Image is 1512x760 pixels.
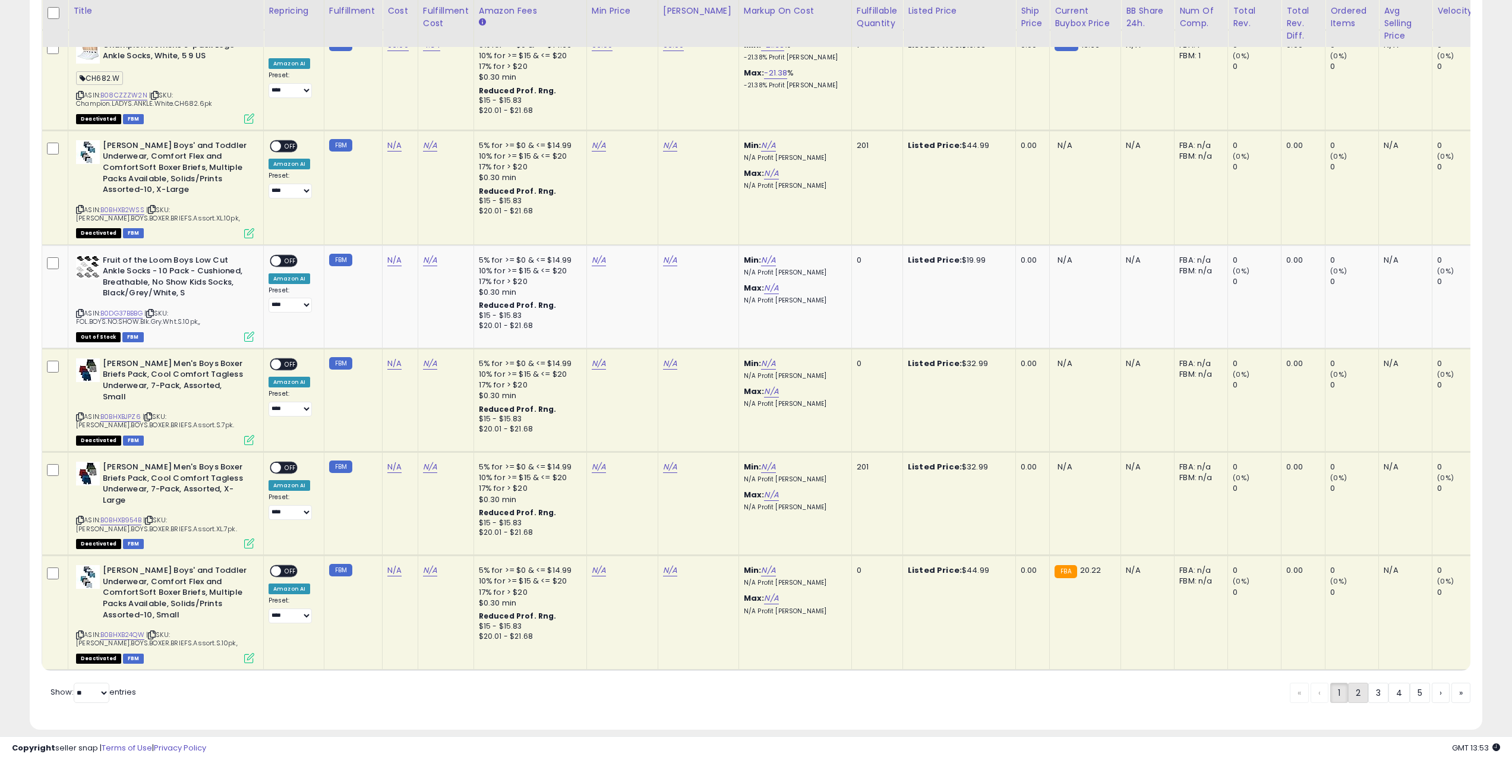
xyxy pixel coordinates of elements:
[479,72,577,83] div: $0.30 min
[1179,565,1219,576] div: FBA: n/a
[663,254,677,266] a: N/A
[1233,380,1281,390] div: 0
[1437,587,1485,598] div: 0
[744,68,842,90] div: %
[122,332,144,342] span: FBM
[269,159,310,169] div: Amazon AI
[1233,473,1249,483] small: (0%)
[479,528,577,538] div: $20.01 - $21.68
[1179,369,1219,380] div: FBM: n/a
[269,493,315,520] div: Preset:
[1233,565,1281,576] div: 0
[744,358,762,369] b: Min:
[1437,152,1454,161] small: (0%)
[50,686,136,698] span: Show: entries
[1330,576,1347,586] small: (0%)
[764,489,778,501] a: N/A
[329,139,352,152] small: FBM
[908,462,1006,472] div: $32.99
[1179,358,1219,369] div: FBA: n/a
[1058,254,1072,266] span: N/A
[103,40,247,65] b: Champion womens 6-pack Logo Ankle Socks, White, 5 9 US
[1286,140,1316,151] div: 0.00
[1440,687,1442,699] span: ›
[100,515,141,525] a: B0BHXB954B
[744,67,765,78] b: Max:
[76,228,121,238] span: All listings that are unavailable for purchase on Amazon for any reason other than out-of-stock
[479,611,557,621] b: Reduced Prof. Rng.
[100,308,143,318] a: B0DG37BBBG
[479,151,577,162] div: 10% for >= $15 & <= $20
[281,566,300,576] span: OFF
[1410,683,1430,703] a: 5
[1058,140,1072,151] span: N/A
[744,297,842,305] p: N/A Profit [PERSON_NAME]
[73,5,258,17] div: Title
[1384,255,1423,266] div: N/A
[857,565,894,576] div: 0
[1437,358,1485,369] div: 0
[1330,565,1378,576] div: 0
[1330,276,1378,287] div: 0
[1286,358,1316,369] div: 0.00
[479,140,577,151] div: 5% for >= $0 & <= $14.99
[479,565,577,576] div: 5% for >= $0 & <= $14.99
[76,71,123,85] span: CH682.W
[1233,5,1276,30] div: Total Rev.
[76,255,100,279] img: 41HDKTJOhKL._SL40_.jpg
[744,154,842,162] p: N/A Profit [PERSON_NAME]
[908,140,962,151] b: Listed Price:
[479,404,557,414] b: Reduced Prof. Rng.
[744,282,765,294] b: Max:
[1233,370,1249,379] small: (0%)
[857,358,894,369] div: 0
[479,300,557,310] b: Reduced Prof. Rng.
[423,358,437,370] a: N/A
[1384,462,1423,472] div: N/A
[1437,51,1454,61] small: (0%)
[423,140,437,152] a: N/A
[1233,61,1281,72] div: 0
[269,390,315,417] div: Preset:
[1437,462,1485,472] div: 0
[1437,565,1485,576] div: 0
[12,742,55,753] strong: Copyright
[1021,462,1040,472] div: 0.00
[761,358,775,370] a: N/A
[76,255,254,340] div: ASIN:
[479,369,577,380] div: 10% for >= $15 & <= $20
[1330,266,1347,276] small: (0%)
[123,228,144,238] span: FBM
[744,40,842,62] div: %
[1126,140,1165,151] div: N/A
[1021,358,1040,369] div: 0.00
[764,592,778,604] a: N/A
[1330,587,1378,598] div: 0
[744,386,765,397] b: Max:
[76,565,254,662] div: ASIN:
[329,564,352,576] small: FBM
[1179,51,1219,61] div: FBM: 1
[479,390,577,401] div: $0.30 min
[1021,255,1040,266] div: 0.00
[479,96,577,106] div: $15 - $15.83
[387,140,402,152] a: N/A
[269,172,315,198] div: Preset:
[76,205,240,223] span: | SKU: [PERSON_NAME].BOYS.BOXER.BRIEFS.Assort.XL.10pk,
[76,539,121,549] span: All listings that are unavailable for purchase on Amazon for any reason other than out-of-stock
[908,140,1006,151] div: $44.99
[1233,51,1249,61] small: (0%)
[479,172,577,183] div: $0.30 min
[1126,462,1165,472] div: N/A
[1330,5,1374,30] div: Ordered Items
[1330,358,1378,369] div: 0
[744,489,765,500] b: Max:
[1286,462,1316,472] div: 0.00
[479,311,577,321] div: $15 - $15.83
[123,436,144,446] span: FBM
[1233,162,1281,172] div: 0
[479,321,577,331] div: $20.01 - $21.68
[744,503,842,512] p: N/A Profit [PERSON_NAME]
[423,565,437,576] a: N/A
[479,162,577,172] div: 17% for > $20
